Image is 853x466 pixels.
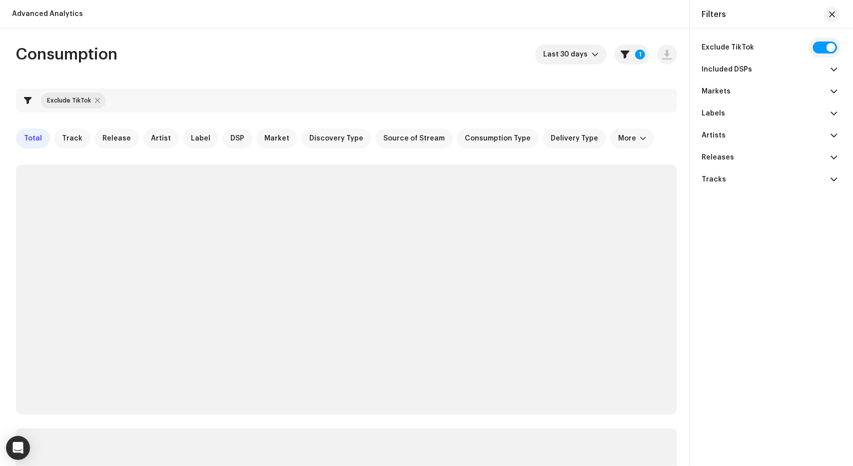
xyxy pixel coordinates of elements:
[551,134,598,142] span: Delivery Type
[264,134,289,142] span: Market
[615,44,649,64] button: 1
[151,134,171,142] span: Artist
[6,436,30,460] div: Open Intercom Messenger
[465,134,531,142] span: Consumption Type
[309,134,363,142] span: Discovery Type
[191,134,210,142] span: Label
[635,49,645,59] p-badge: 1
[383,134,445,142] span: Source of Stream
[592,44,599,64] div: dropdown trigger
[230,134,244,142] span: DSP
[618,134,636,142] div: More
[543,44,592,64] span: Last 30 days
